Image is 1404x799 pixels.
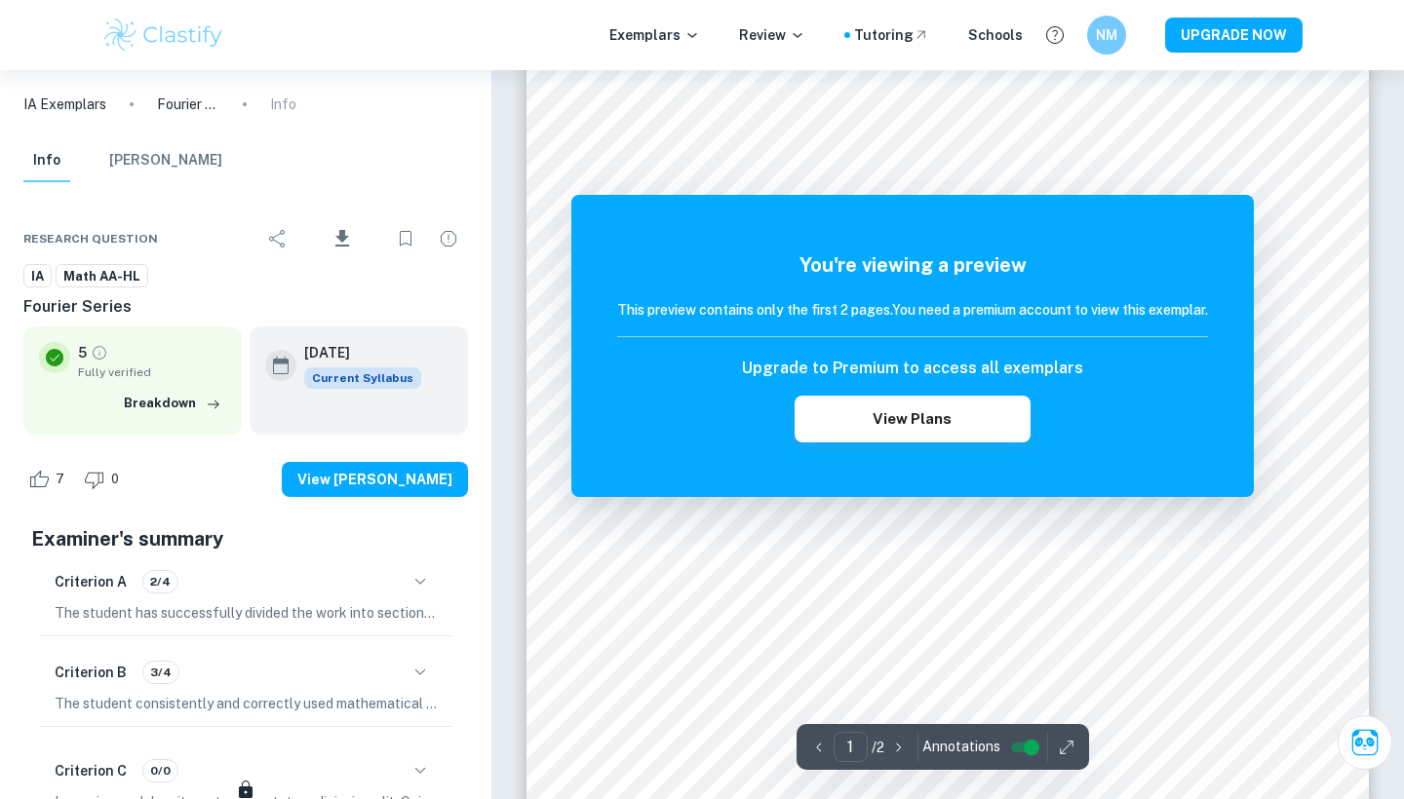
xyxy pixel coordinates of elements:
[1338,715,1392,770] button: Ask Clai
[143,573,177,590] span: 2/4
[617,250,1208,280] h5: You're viewing a preview
[55,602,437,624] p: The student has successfully divided the work into sections, including an introduction, body, and...
[119,389,226,418] button: Breakdown
[795,396,1031,442] button: View Plans
[270,94,296,115] p: Info
[742,357,1083,380] h6: Upgrade to Premium to access all exemplars
[100,470,130,489] span: 0
[282,462,468,497] button: View [PERSON_NAME]
[57,267,147,286] span: Math AA-HL
[56,264,148,288] a: Math AA-HL
[872,737,884,758] p: / 2
[304,342,406,363] h6: [DATE]
[23,94,106,115] a: IA Exemplars
[143,664,178,681] span: 3/4
[1096,24,1118,46] h6: NM
[1165,18,1303,53] button: UPGRADE NOW
[304,367,421,389] div: This exemplar is based on the current syllabus. Feel free to refer to it for inspiration/ideas wh...
[258,219,297,258] div: Share
[55,571,127,592] h6: Criterion A
[23,264,52,288] a: IA
[109,139,222,182] button: [PERSON_NAME]
[301,213,382,264] div: Download
[101,16,225,55] img: Clastify logo
[24,267,51,286] span: IA
[609,24,700,46] p: Exemplars
[968,24,1023,46] a: Schools
[23,230,158,247] span: Research question
[91,344,108,361] a: Grade fully verified
[23,464,75,495] div: Like
[617,299,1208,321] h6: This preview contains only the first 2 pages. You need a premium account to view this exemplar.
[304,367,421,389] span: Current Syllabus
[922,737,1000,757] span: Annotations
[78,342,87,363] p: 5
[1087,16,1126,55] button: NM
[55,662,127,683] h6: Criterion B
[157,94,219,115] p: Fourier Series
[78,363,226,381] span: Fully verified
[386,219,425,258] div: Bookmark
[55,693,437,714] p: The student consistently and correctly used mathematical notation, symbols, and terminology throu...
[1038,19,1072,52] button: Help and Feedback
[739,24,805,46] p: Review
[31,524,460,553] h5: Examiner's summary
[429,219,468,258] div: Report issue
[45,470,75,489] span: 7
[79,464,130,495] div: Dislike
[854,24,929,46] a: Tutoring
[23,139,70,182] button: Info
[23,295,468,319] h6: Fourier Series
